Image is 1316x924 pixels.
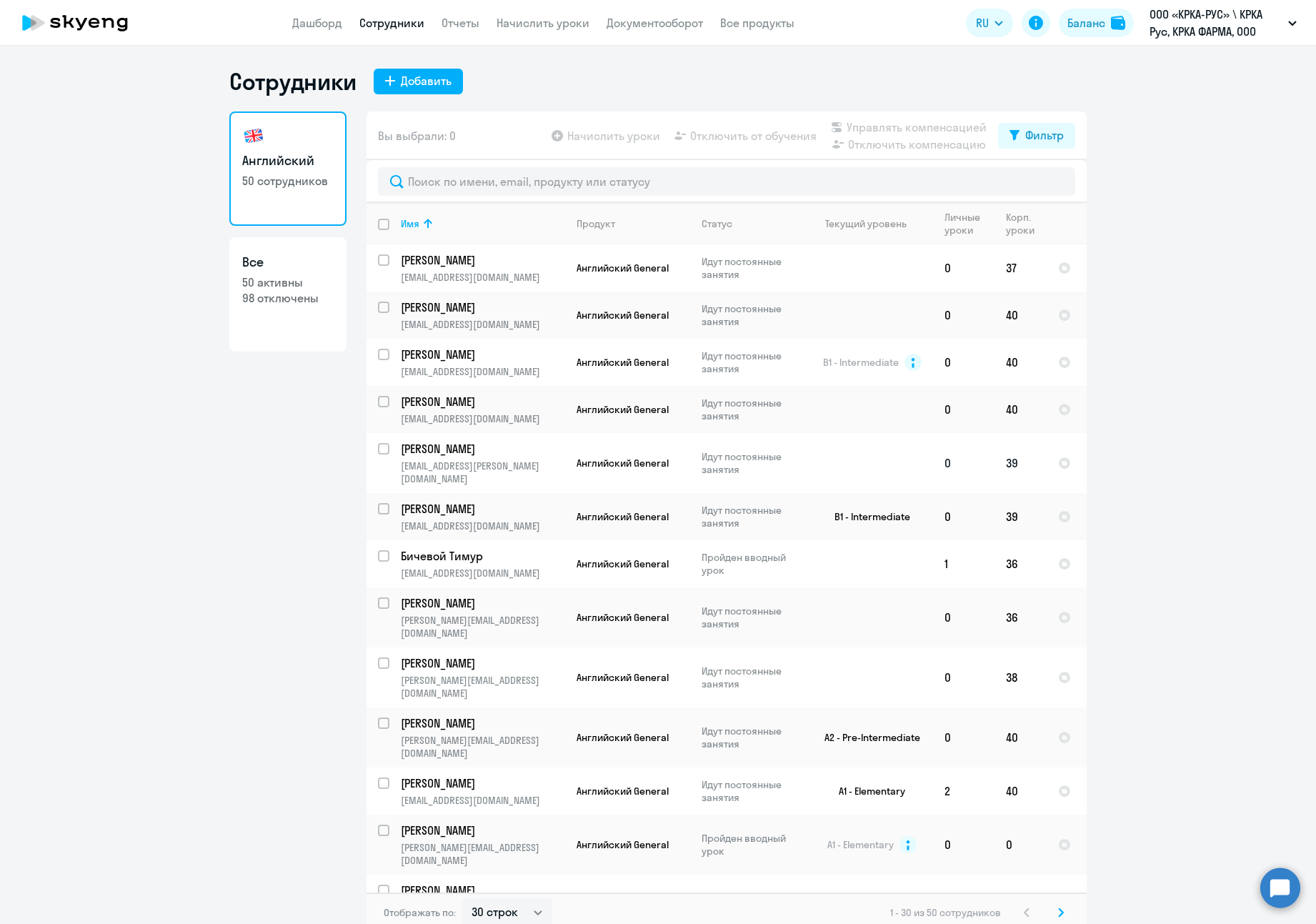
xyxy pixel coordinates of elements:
[1059,9,1134,37] button: Балансbalance
[401,459,564,485] p: [EMAIL_ADDRESS][PERSON_NAME][DOMAIN_NAME]
[242,151,334,170] h3: Английский
[442,16,479,30] a: Отчеты
[702,504,799,530] p: Идут постоянные занятия
[401,252,564,268] a: [PERSON_NAME]
[292,16,342,30] a: Дашборд
[933,386,995,433] td: 0
[1142,6,1304,40] button: ООО «КРКА-РУС» \ КРКА Рус, КРКА ФАРМА, ООО
[995,244,1047,292] td: 37
[933,540,995,587] td: 1
[998,123,1075,149] button: Фильтр
[800,493,933,540] td: B1 - Intermediate
[401,841,564,867] p: [PERSON_NAME][EMAIL_ADDRESS][DOMAIN_NAME]
[229,67,357,96] h1: Сотрудники
[577,731,669,744] span: Английский General
[800,707,933,767] td: A2 - Pre-Intermediate
[242,124,265,147] img: english
[359,16,424,30] a: Сотрудники
[401,775,562,791] p: [PERSON_NAME]
[966,9,1013,37] button: RU
[976,14,989,31] span: RU
[401,614,564,640] p: [PERSON_NAME][EMAIL_ADDRESS][DOMAIN_NAME]
[702,217,732,230] div: Статус
[577,262,669,274] span: Английский General
[401,548,564,564] a: Бичевой Тимур
[577,457,669,470] span: Английский General
[577,838,669,851] span: Английский General
[401,595,564,611] a: [PERSON_NAME]
[995,339,1047,386] td: 40
[995,707,1047,767] td: 40
[577,785,669,798] span: Английский General
[577,217,689,230] div: Продукт
[1006,211,1046,237] div: Корп. уроки
[242,290,334,306] p: 98 отключены
[702,892,799,918] p: Идут постоянные занятия
[702,551,799,577] p: Пройден вводный урок
[933,587,995,647] td: 0
[702,450,799,476] p: Идут постоянные занятия
[933,244,995,292] td: 0
[401,347,564,362] a: [PERSON_NAME]
[242,274,334,290] p: 50 активны
[827,838,894,851] span: A1 - Elementary
[995,386,1047,433] td: 40
[229,111,347,226] a: Английский50 сотрудников
[607,16,703,30] a: Документооборот
[378,167,1075,196] input: Поиск по имени, email, продукту или статусу
[823,356,899,369] span: B1 - Intermediate
[702,302,799,328] p: Идут постоянные занятия
[401,823,562,838] p: [PERSON_NAME]
[242,173,334,189] p: 50 сотрудников
[401,520,564,532] p: [EMAIL_ADDRESS][DOMAIN_NAME]
[577,217,615,230] div: Продукт
[933,647,995,707] td: 0
[401,715,564,731] a: [PERSON_NAME]
[933,767,995,815] td: 2
[401,217,564,230] div: Имя
[401,794,564,807] p: [EMAIL_ADDRESS][DOMAIN_NAME]
[702,397,799,422] p: Идут постоянные занятия
[401,252,562,268] p: [PERSON_NAME]
[401,775,564,791] a: [PERSON_NAME]
[702,725,799,750] p: Идут постоянные занятия
[401,299,562,315] p: [PERSON_NAME]
[890,906,1001,919] span: 1 - 30 из 50 сотрудников
[702,217,799,230] div: Статус
[401,655,564,671] a: [PERSON_NAME]
[401,883,562,898] p: [PERSON_NAME]
[401,271,564,284] p: [EMAIL_ADDRESS][DOMAIN_NAME]
[995,647,1047,707] td: 38
[577,510,669,523] span: Английский General
[933,292,995,339] td: 0
[1025,126,1064,144] div: Фильтр
[1006,211,1037,237] div: Корп. уроки
[401,655,562,671] p: [PERSON_NAME]
[995,587,1047,647] td: 36
[995,540,1047,587] td: 36
[374,69,463,94] button: Добавить
[933,339,995,386] td: 0
[933,493,995,540] td: 0
[944,211,994,237] div: Личные уроки
[720,16,794,30] a: Все продукты
[401,394,564,409] a: [PERSON_NAME]
[933,433,995,493] td: 0
[384,906,456,919] span: Отображать по:
[933,707,995,767] td: 0
[401,501,562,517] p: [PERSON_NAME]
[229,237,347,352] a: Все50 активны98 отключены
[995,433,1047,493] td: 39
[497,16,589,30] a: Начислить уроки
[702,832,799,858] p: Пройден вводный урок
[242,253,334,272] h3: Все
[401,217,419,230] div: Имя
[812,217,932,230] div: Текущий уровень
[401,347,562,362] p: [PERSON_NAME]
[401,412,564,425] p: [EMAIL_ADDRESS][DOMAIN_NAME]
[995,815,1047,875] td: 0
[577,309,669,322] span: Английский General
[401,883,564,898] a: [PERSON_NAME]
[702,605,799,630] p: Идут постоянные занятия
